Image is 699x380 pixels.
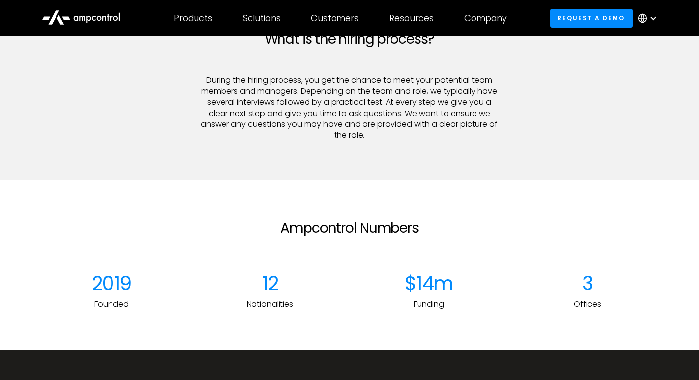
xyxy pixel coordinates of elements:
p: Nationalities [200,299,339,310]
div: Customers [311,13,359,24]
div: Company [464,13,507,24]
div: $14m [360,271,499,295]
p: Founded [42,299,181,310]
div: 2019 [42,271,181,295]
p: Offices [518,299,657,310]
div: 3 [518,271,657,295]
p: During the hiring process, you get the chance to meet your potential team members and managers. D... [200,75,498,141]
div: Products [174,13,212,24]
div: Resources [389,13,434,24]
a: Request a demo [550,9,633,27]
p: Funding [360,299,499,310]
div: 12 [200,271,339,295]
h2: Ampcontrol Numbers [200,220,498,236]
h2: What is the hiring process? [200,31,498,48]
div: Solutions [243,13,280,24]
